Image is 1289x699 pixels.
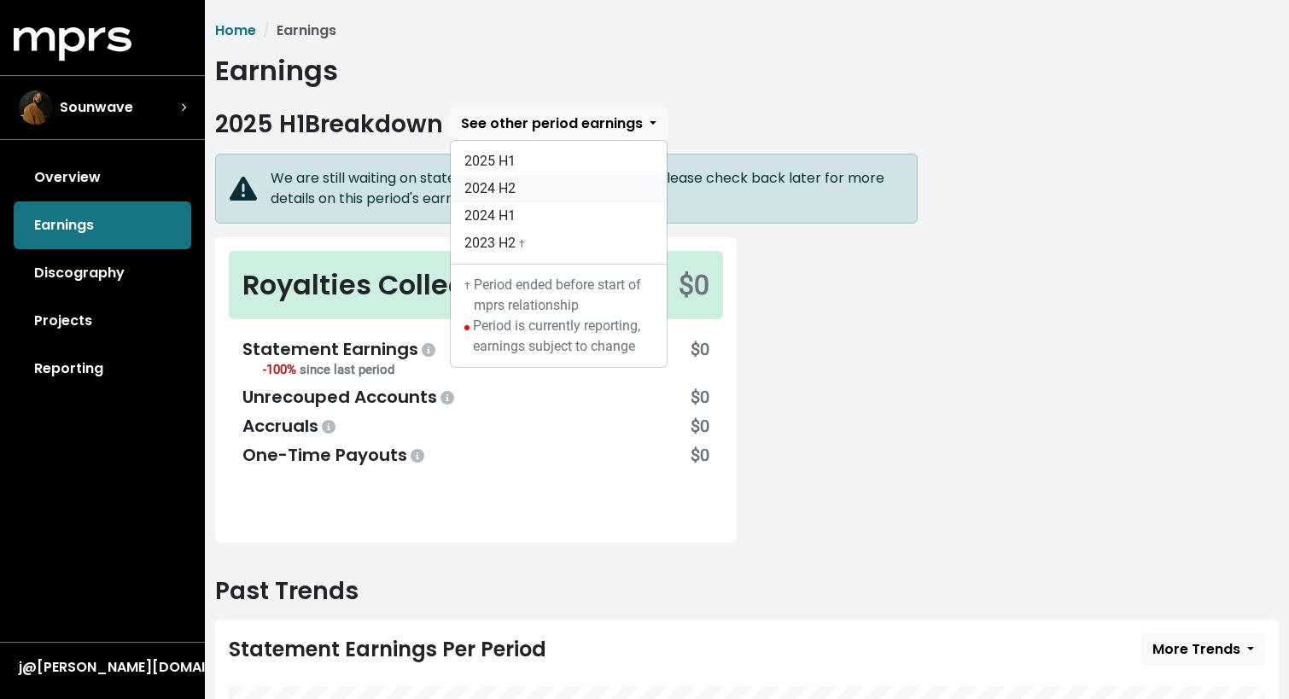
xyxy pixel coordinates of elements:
[229,638,546,662] div: Statement Earnings Per Period
[256,20,336,41] li: Earnings
[451,202,667,230] a: 2024 H1
[215,55,1279,87] h1: Earnings
[215,20,1279,41] nav: breadcrumb
[519,238,525,250] small: †
[14,345,191,393] a: Reporting
[14,33,131,53] a: mprs logo
[14,249,191,297] a: Discography
[242,265,511,306] div: Royalties Collected
[691,413,709,439] div: $0
[271,168,903,209] div: We are still waiting on statement earnings for this period, please check back later for more deta...
[242,384,458,410] div: Unrecouped Accounts
[451,148,667,175] a: 2025 H1
[464,316,653,357] div: Period is currently reporting, earnings subject to change
[242,413,339,439] div: Accruals
[691,384,709,410] div: $0
[14,154,191,201] a: Overview
[450,108,668,140] button: See other period earnings
[19,90,53,125] img: The selected account / producer
[461,114,643,133] span: See other period earnings
[242,336,439,362] div: Statement Earnings
[679,265,709,306] div: $0
[691,336,709,381] div: $0
[215,577,1279,606] h2: Past Trends
[263,362,394,377] small: -100%
[464,280,470,292] small: †
[1141,633,1265,666] button: More Trends
[19,657,186,678] div: j@[PERSON_NAME][DOMAIN_NAME]
[215,20,256,40] a: Home
[1152,639,1240,659] span: More Trends
[14,297,191,345] a: Projects
[300,362,394,377] span: since last period
[464,275,653,316] div: Period ended before start of mprs relationship
[451,230,667,257] a: 2023 H2 †
[691,442,709,468] div: $0
[451,175,667,202] a: 2024 H2
[60,97,133,118] span: Sounwave
[14,656,191,679] button: j@[PERSON_NAME][DOMAIN_NAME]
[242,442,428,468] div: One-Time Payouts
[215,110,443,139] h2: 2025 H1 Breakdown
